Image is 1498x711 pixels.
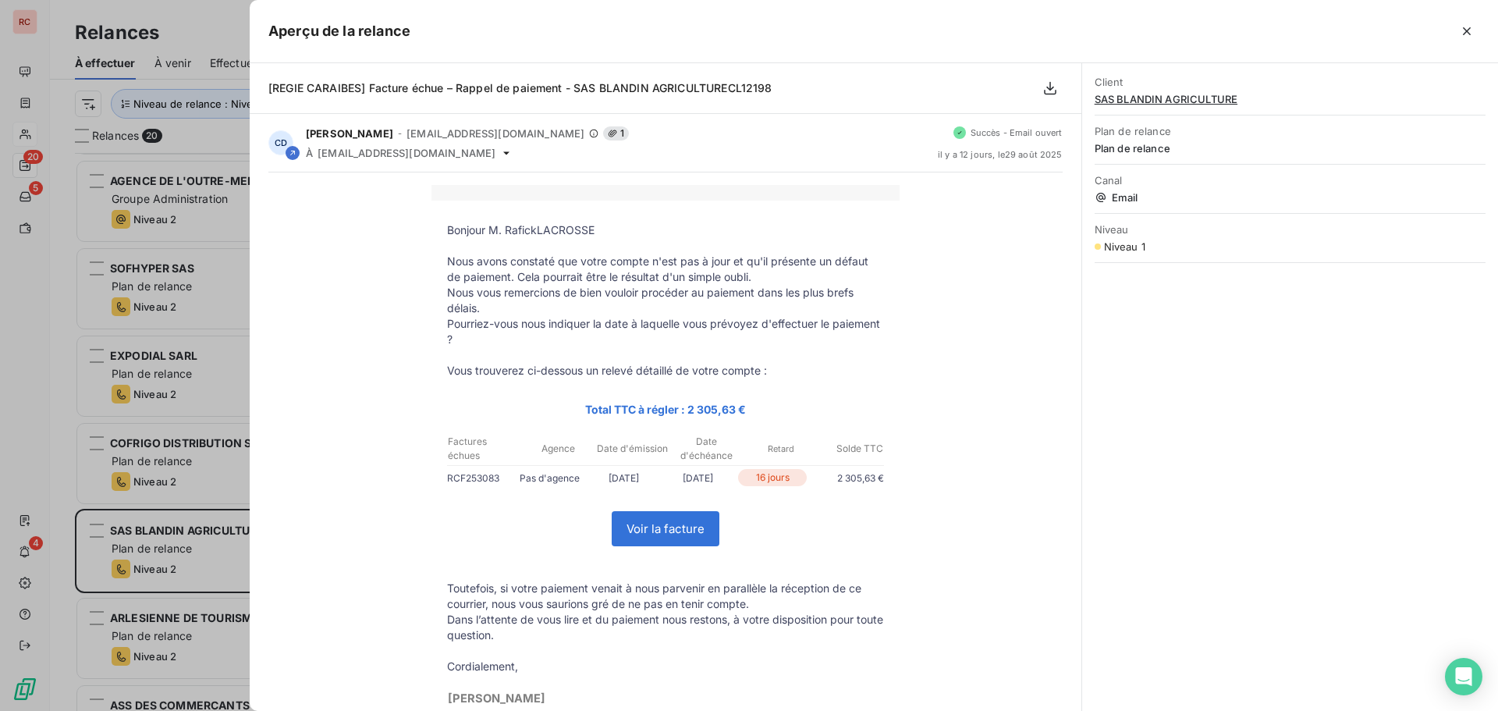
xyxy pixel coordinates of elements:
p: Nous avons constaté que votre compte n'est pas à jour et qu'il présente un défaut de paiement. Ce... [447,254,884,285]
p: Cordialement, [447,659,884,674]
span: [EMAIL_ADDRESS][DOMAIN_NAME] [318,147,495,159]
p: [DATE] [587,470,661,486]
p: Pas d'agence [513,470,587,486]
span: Plan de relance [1095,125,1486,137]
p: 16 jours [738,469,806,486]
p: Factures échues [448,435,520,463]
p: [DATE] [661,470,735,486]
p: Retard [745,442,818,456]
p: Bonjour M. RafickLACROSSE [447,222,884,238]
p: Vous trouverez ci-dessous un relevé détaillé de votre compte : [447,363,884,379]
p: 2 305,63 € [810,470,884,486]
span: Canal [1095,174,1486,187]
span: [EMAIL_ADDRESS][DOMAIN_NAME] [406,127,584,140]
p: Pourriez-vous nous indiquer la date à laquelle vous prévoyez d'effectuer le paiement ? [447,316,884,347]
span: Succès - Email ouvert [971,128,1063,137]
span: [REGIE CARAIBES] Facture échue – Rappel de paiement - SAS BLANDIN AGRICULTURECL12198 [268,81,772,94]
span: - [398,129,402,138]
p: Solde TTC [819,442,883,456]
span: Email [1095,191,1486,204]
div: Open Intercom Messenger [1445,658,1482,695]
span: [PERSON_NAME] [448,691,545,706]
span: Plan de relance [1095,142,1486,155]
span: il y a 12 jours , le 29 août 2025 [938,150,1063,159]
span: À [306,147,313,159]
p: Date d'émission [596,442,669,456]
a: Voir la facture [612,512,719,546]
p: Agence [522,442,595,456]
p: Toutefois, si votre paiement venait à nous parvenir en parallèle la réception de ce courrier, nou... [447,581,884,612]
span: Niveau [1095,223,1486,236]
p: Date d'échéance [670,435,743,463]
span: [PERSON_NAME] [306,127,393,140]
span: SAS BLANDIN AGRICULTURE [1095,93,1486,105]
p: RCF253083 [447,470,513,486]
span: Niveau 1 [1104,240,1145,253]
h5: Aperçu de la relance [268,20,410,42]
span: 1 [603,126,629,140]
p: Total TTC à régler : 2 305,63 € [447,400,884,418]
span: Client [1095,76,1486,88]
p: Nous vous remercions de bien vouloir procéder au paiement dans les plus brefs délais. [447,285,884,316]
div: CD [268,130,293,155]
p: Dans l’attente de vous lire et du paiement nous restons, à votre disposition pour toute question. [447,612,884,643]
